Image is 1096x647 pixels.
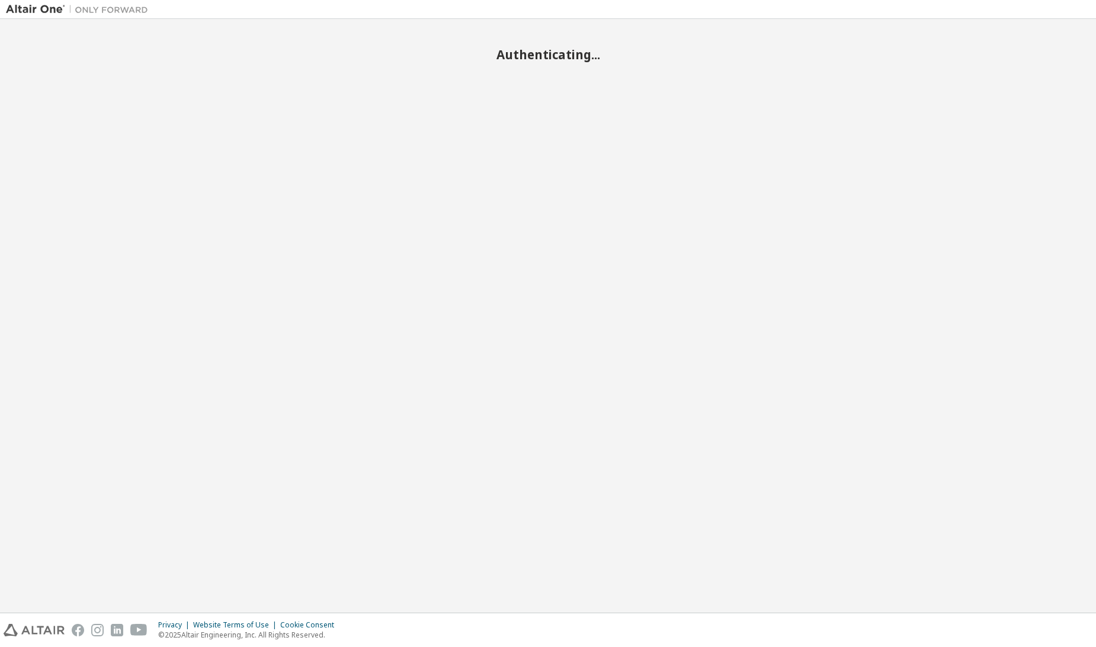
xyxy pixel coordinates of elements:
img: Altair One [6,4,154,15]
div: Website Terms of Use [193,620,280,630]
h2: Authenticating... [6,47,1090,62]
img: facebook.svg [72,624,84,636]
div: Privacy [158,620,193,630]
p: © 2025 Altair Engineering, Inc. All Rights Reserved. [158,630,341,640]
img: altair_logo.svg [4,624,65,636]
img: linkedin.svg [111,624,123,636]
img: instagram.svg [91,624,104,636]
div: Cookie Consent [280,620,341,630]
img: youtube.svg [130,624,148,636]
